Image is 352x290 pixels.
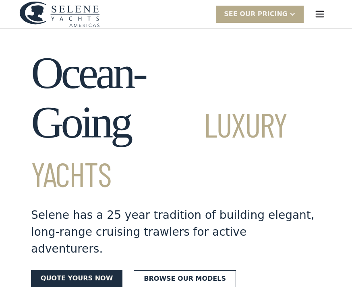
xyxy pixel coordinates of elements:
h1: Ocean-Going [31,48,321,197]
div: SEE Our Pricing [216,6,304,23]
div: SEE Our Pricing [224,9,288,19]
div: Selene has a 25 year tradition of building elegant, long-range cruising trawlers for active adven... [31,207,321,257]
img: logo [19,1,100,27]
a: Browse our models [134,270,236,287]
div: menu [307,1,333,27]
span: Luxury Yachts [31,104,287,194]
a: Quote yours now [31,270,122,287]
a: home [19,1,100,27]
